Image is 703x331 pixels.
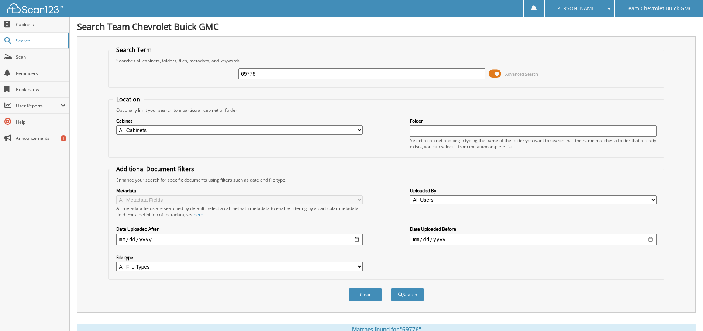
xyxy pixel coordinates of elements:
[16,38,65,44] span: Search
[410,137,657,150] div: Select a cabinet and begin typing the name of the folder you want to search in. If the name match...
[116,254,363,261] label: File type
[116,187,363,194] label: Metadata
[61,135,66,141] div: 1
[410,234,657,245] input: end
[16,54,66,60] span: Scan
[410,118,657,124] label: Folder
[505,71,538,77] span: Advanced Search
[16,21,66,28] span: Cabinets
[16,119,66,125] span: Help
[555,6,597,11] span: [PERSON_NAME]
[391,288,424,301] button: Search
[16,86,66,93] span: Bookmarks
[113,46,155,54] legend: Search Term
[116,205,363,218] div: All metadata fields are searched by default. Select a cabinet with metadata to enable filtering b...
[77,20,696,32] h1: Search Team Chevrolet Buick GMC
[626,6,692,11] span: Team Chevrolet Buick GMC
[116,234,363,245] input: start
[410,187,657,194] label: Uploaded By
[116,118,363,124] label: Cabinet
[113,95,144,103] legend: Location
[16,70,66,76] span: Reminders
[410,226,657,232] label: Date Uploaded Before
[666,296,703,331] iframe: Chat Widget
[16,103,61,109] span: User Reports
[194,211,203,218] a: here
[113,177,660,183] div: Enhance your search for specific documents using filters such as date and file type.
[16,135,66,141] span: Announcements
[349,288,382,301] button: Clear
[7,3,63,13] img: scan123-logo-white.svg
[113,107,660,113] div: Optionally limit your search to a particular cabinet or folder
[113,165,198,173] legend: Additional Document Filters
[113,58,660,64] div: Searches all cabinets, folders, files, metadata, and keywords
[116,226,363,232] label: Date Uploaded After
